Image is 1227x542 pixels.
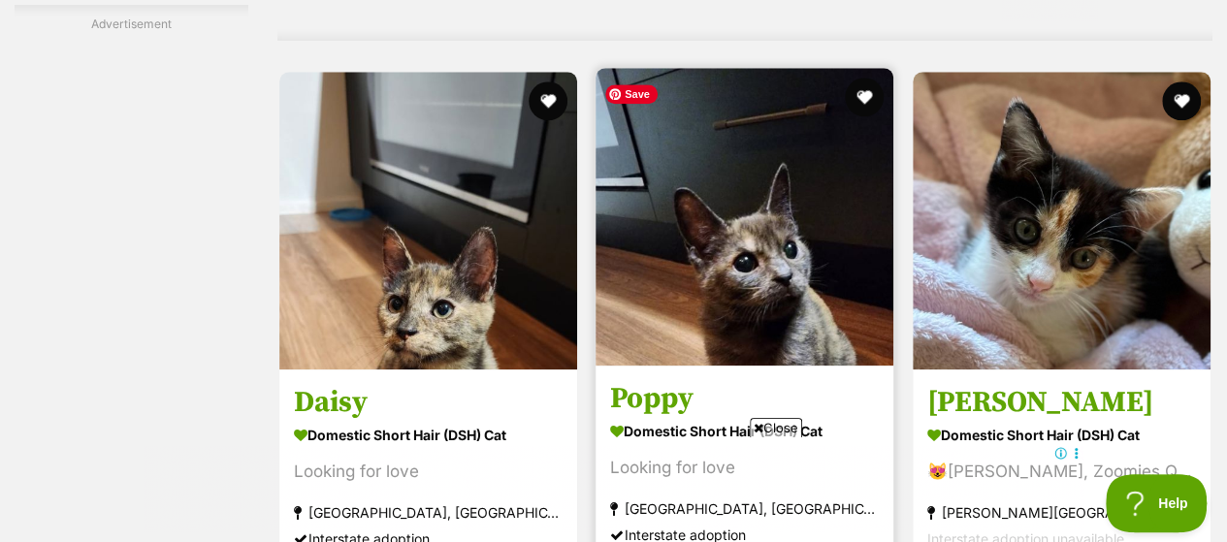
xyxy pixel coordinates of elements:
img: Marceline - Domestic Short Hair (DSH) Cat [913,72,1211,369]
img: Poppy - Domestic Short Hair (DSH) Cat [596,68,893,366]
h3: Daisy [294,384,563,421]
button: favourite [846,78,885,116]
button: favourite [1162,81,1201,120]
iframe: Help Scout Beacon - Open [1106,474,1208,532]
strong: Domestic Short Hair (DSH) Cat [610,417,879,445]
span: Save [605,84,658,104]
span: Close [750,418,802,437]
strong: Domestic Short Hair (DSH) Cat [294,421,563,449]
strong: Domestic Short Hair (DSH) Cat [927,421,1196,449]
iframe: Advertisement [144,445,1084,532]
h3: Poppy [610,380,879,417]
img: Daisy - Domestic Short Hair (DSH) Cat [279,72,577,369]
h3: [PERSON_NAME] [927,384,1196,421]
button: favourite [529,81,567,120]
div: 😻[PERSON_NAME], Zoomies Queen👑 [927,459,1196,485]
